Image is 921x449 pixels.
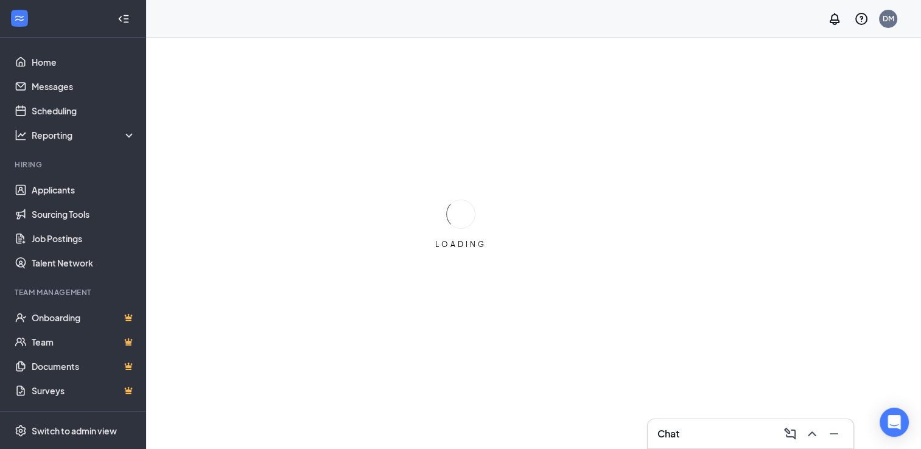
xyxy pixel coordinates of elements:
svg: ChevronUp [805,426,819,441]
a: Job Postings [32,226,136,251]
a: Scheduling [32,99,136,123]
svg: Notifications [827,12,842,26]
button: Minimize [824,424,844,444]
h3: Chat [657,427,679,440]
div: Open Intercom Messenger [880,408,909,437]
a: Home [32,50,136,74]
svg: QuestionInfo [854,12,869,26]
svg: Collapse [117,13,130,25]
a: Messages [32,74,136,99]
div: Team Management [15,287,133,298]
a: TeamCrown [32,330,136,354]
a: OnboardingCrown [32,305,136,330]
div: Hiring [15,159,133,170]
a: Applicants [32,178,136,202]
svg: ComposeMessage [783,426,797,441]
a: SurveysCrown [32,378,136,403]
a: DocumentsCrown [32,354,136,378]
div: DM [883,13,894,24]
button: ChevronUp [802,424,822,444]
button: ComposeMessage [780,424,800,444]
div: Reporting [32,129,136,141]
svg: WorkstreamLogo [13,12,26,24]
a: Sourcing Tools [32,202,136,226]
div: LOADING [430,239,491,249]
div: Switch to admin view [32,425,117,437]
svg: Analysis [15,129,27,141]
svg: Minimize [827,426,841,441]
a: Talent Network [32,251,136,275]
svg: Settings [15,425,27,437]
